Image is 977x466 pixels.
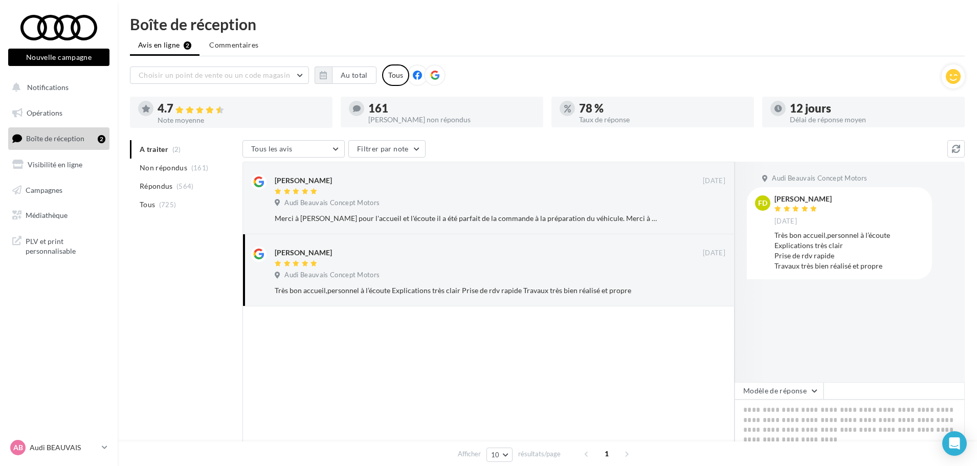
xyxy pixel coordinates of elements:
[275,175,332,186] div: [PERSON_NAME]
[28,160,82,169] span: Visibilité en ligne
[6,127,112,149] a: Boîte de réception2
[486,448,513,462] button: 10
[332,66,376,84] button: Au total
[6,102,112,124] a: Opérations
[348,140,426,158] button: Filtrer par note
[315,66,376,84] button: Au total
[382,64,409,86] div: Tous
[275,213,659,224] div: Merci à [PERSON_NAME] pour l'accueil et l'écoute il a été parfait de la commande à la préparation...
[209,40,258,50] span: Commentaires
[458,449,481,459] span: Afficher
[284,271,380,280] span: Audi Beauvais Concept Motors
[579,103,746,114] div: 78 %
[140,163,187,173] span: Non répondus
[26,211,68,219] span: Médiathèque
[703,176,725,186] span: [DATE]
[598,446,615,462] span: 1
[26,234,105,256] span: PLV et print personnalisable
[27,108,62,117] span: Opérations
[6,154,112,175] a: Visibilité en ligne
[703,249,725,258] span: [DATE]
[6,205,112,226] a: Médiathèque
[579,116,746,123] div: Taux de réponse
[774,217,797,226] span: [DATE]
[30,442,98,453] p: Audi BEAUVAIS
[6,180,112,201] a: Campagnes
[774,230,924,271] div: Très bon accueil,personnel à l’écoute Explications très clair Prise de rdv rapide Travaux très bi...
[275,285,659,296] div: Très bon accueil,personnel à l’écoute Explications très clair Prise de rdv rapide Travaux très bi...
[242,140,345,158] button: Tous les avis
[284,198,380,208] span: Audi Beauvais Concept Motors
[191,164,209,172] span: (161)
[176,182,194,190] span: (564)
[158,103,324,115] div: 4.7
[140,181,173,191] span: Répondus
[8,438,109,457] a: AB Audi BEAUVAIS
[275,248,332,258] div: [PERSON_NAME]
[942,431,967,456] div: Open Intercom Messenger
[158,117,324,124] div: Note moyenne
[13,442,23,453] span: AB
[518,449,561,459] span: résultats/page
[8,49,109,66] button: Nouvelle campagne
[491,451,500,459] span: 10
[772,174,867,183] span: Audi Beauvais Concept Motors
[368,116,535,123] div: [PERSON_NAME] non répondus
[735,382,824,400] button: Modèle de réponse
[140,199,155,210] span: Tous
[130,16,965,32] div: Boîte de réception
[790,103,957,114] div: 12 jours
[26,134,84,143] span: Boîte de réception
[139,71,290,79] span: Choisir un point de vente ou un code magasin
[6,230,112,260] a: PLV et print personnalisable
[790,116,957,123] div: Délai de réponse moyen
[98,135,105,143] div: 2
[159,201,176,209] span: (725)
[27,83,69,92] span: Notifications
[758,198,767,208] span: FD
[774,195,832,203] div: [PERSON_NAME]
[130,66,309,84] button: Choisir un point de vente ou un code magasin
[368,103,535,114] div: 161
[6,77,107,98] button: Notifications
[251,144,293,153] span: Tous les avis
[26,185,62,194] span: Campagnes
